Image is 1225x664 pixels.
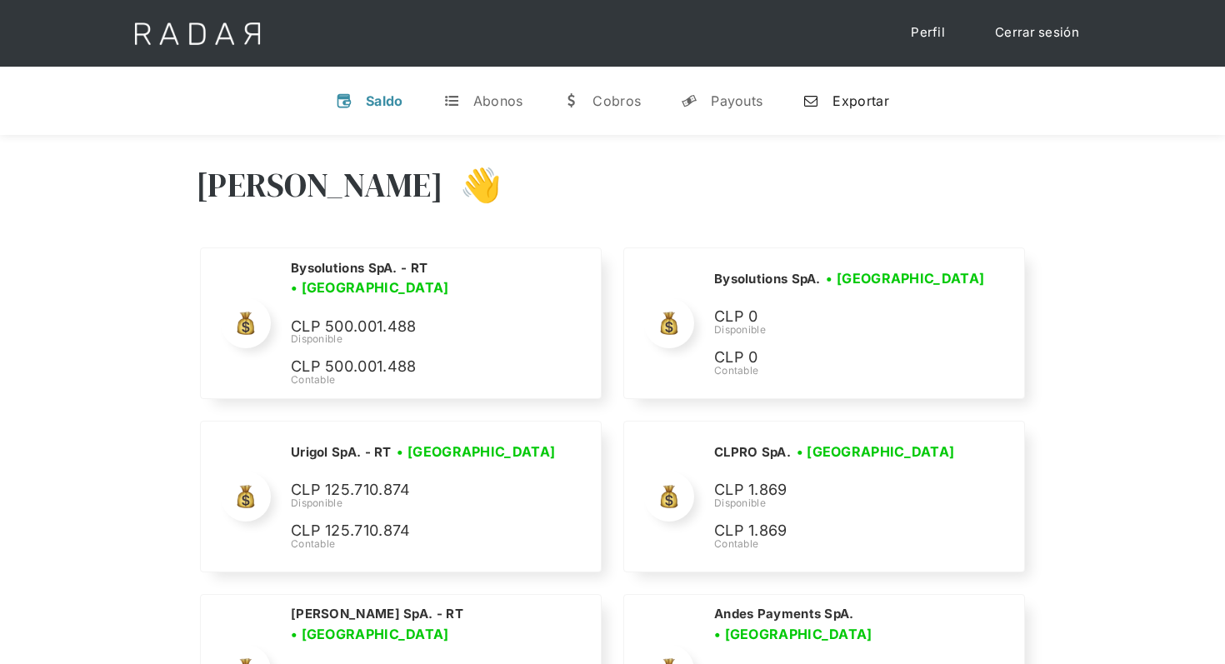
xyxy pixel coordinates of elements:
div: w [562,92,579,109]
div: Contable [291,372,581,387]
h2: Andes Payments SpA. [714,606,854,622]
div: Contable [291,537,561,552]
div: Cobros [592,92,641,109]
h2: [PERSON_NAME] SpA. - RT [291,606,463,622]
a: Cerrar sesión [978,17,1096,49]
h3: • [GEOGRAPHIC_DATA] [797,442,955,462]
div: y [681,92,697,109]
p: CLP 500.001.488 [291,355,541,379]
h3: • [GEOGRAPHIC_DATA] [291,277,449,297]
h2: CLPRO SpA. [714,444,791,461]
h3: • [GEOGRAPHIC_DATA] [397,442,555,462]
div: Exportar [832,92,888,109]
div: n [802,92,819,109]
p: CLP 500.001.488 [291,315,541,339]
div: Disponible [714,322,990,337]
div: Disponible [714,496,964,511]
h3: • [GEOGRAPHIC_DATA] [826,268,984,288]
p: CLP 0 [714,305,964,329]
h3: • [GEOGRAPHIC_DATA] [714,624,872,644]
div: t [443,92,460,109]
div: v [336,92,352,109]
div: Contable [714,537,964,552]
div: Payouts [711,92,762,109]
a: Perfil [894,17,962,49]
h2: Bysolutions SpA. [714,271,821,287]
div: Disponible [291,496,561,511]
h3: [PERSON_NAME] [196,164,443,206]
h3: • [GEOGRAPHIC_DATA] [291,624,449,644]
h2: Urigol SpA. - RT [291,444,392,461]
h3: 👋 [443,164,502,206]
div: Disponible [291,332,581,347]
div: Abonos [473,92,523,109]
p: CLP 1.869 [714,478,964,502]
p: CLP 1.869 [714,519,964,543]
p: CLP 125.710.874 [291,478,541,502]
div: Saldo [366,92,403,109]
p: CLP 125.710.874 [291,519,541,543]
h2: Bysolutions SpA. - RT [291,260,427,277]
p: CLP 0 [714,346,964,370]
div: Contable [714,363,990,378]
